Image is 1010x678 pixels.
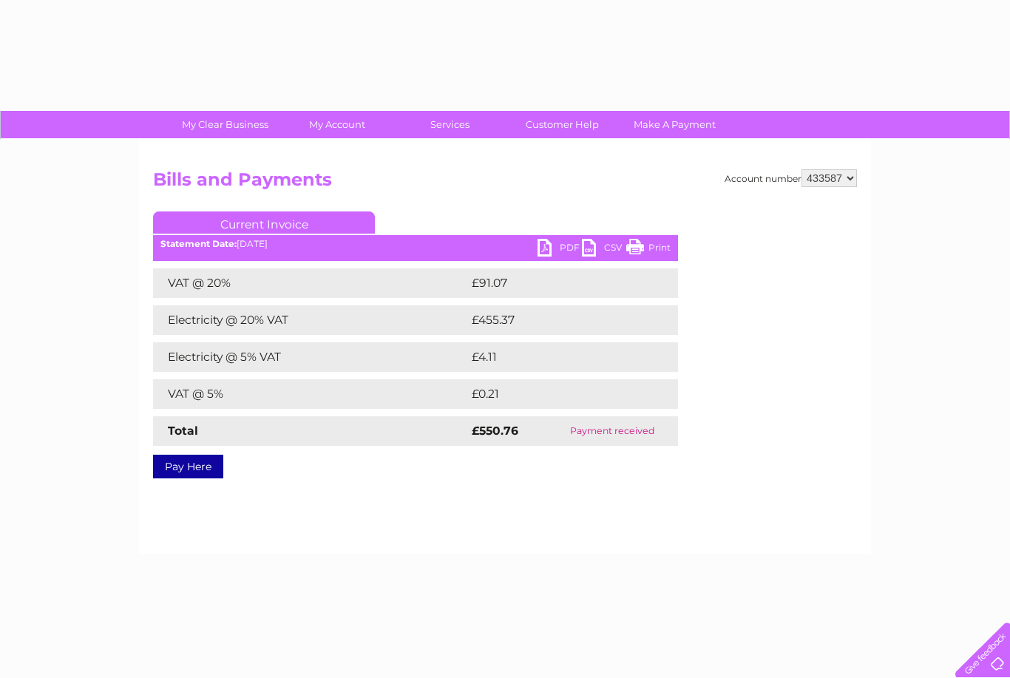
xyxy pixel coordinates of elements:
[626,239,671,260] a: Print
[168,424,198,438] strong: Total
[153,239,678,249] div: [DATE]
[472,424,518,438] strong: £550.76
[582,239,626,260] a: CSV
[538,239,582,260] a: PDF
[501,111,623,138] a: Customer Help
[153,455,223,478] a: Pay Here
[160,238,237,249] b: Statement Date:
[164,111,286,138] a: My Clear Business
[546,416,678,446] td: Payment received
[389,111,511,138] a: Services
[468,268,647,298] td: £91.07
[153,169,857,197] h2: Bills and Payments
[153,305,468,335] td: Electricity @ 20% VAT
[153,379,468,409] td: VAT @ 5%
[277,111,399,138] a: My Account
[153,342,468,372] td: Electricity @ 5% VAT
[153,211,375,234] a: Current Invoice
[725,169,857,187] div: Account number
[614,111,736,138] a: Make A Payment
[153,268,468,298] td: VAT @ 20%
[468,305,651,335] td: £455.37
[468,342,639,372] td: £4.11
[468,379,641,409] td: £0.21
